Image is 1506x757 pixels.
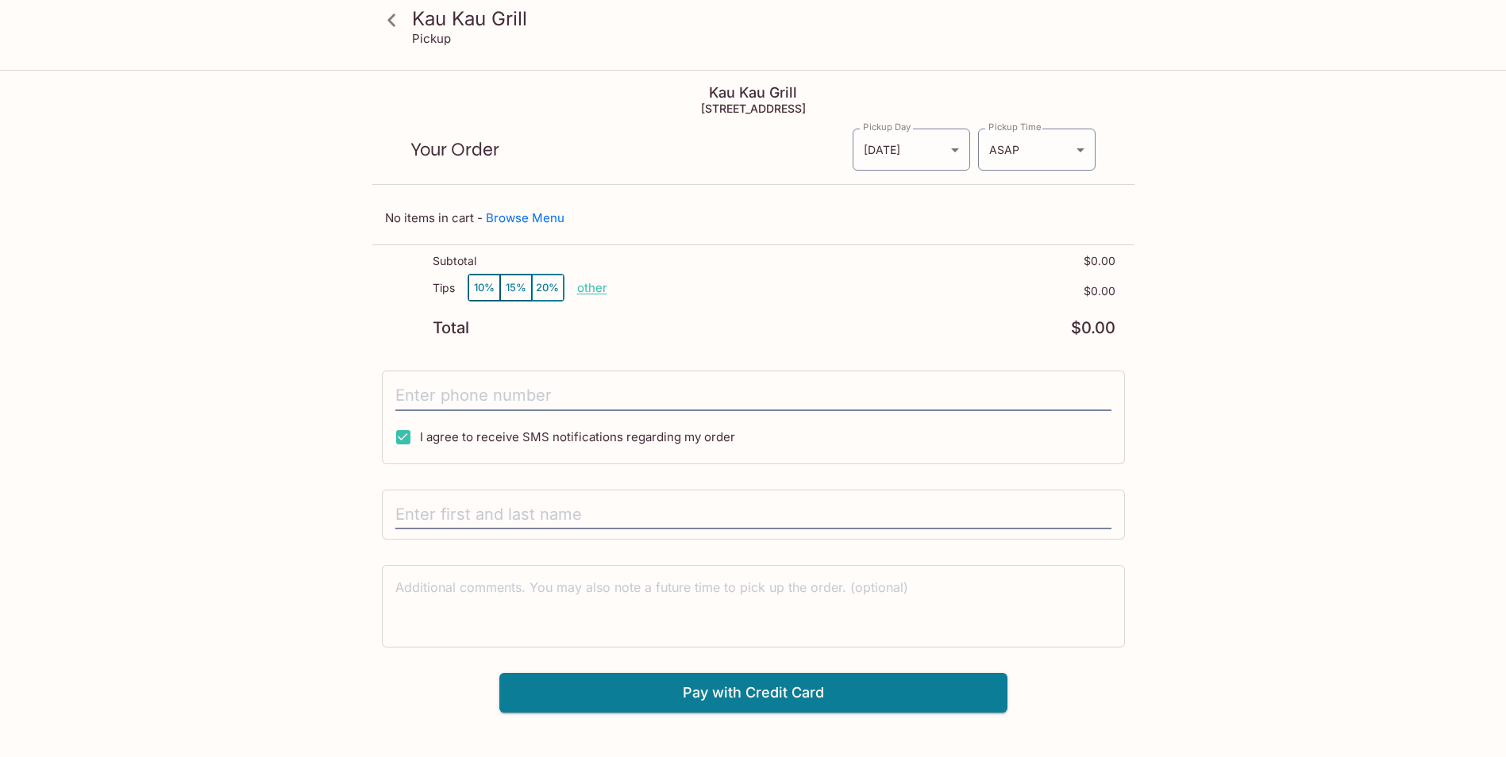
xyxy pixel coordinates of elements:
p: Your Order [410,142,852,157]
h5: [STREET_ADDRESS] [372,102,1134,115]
p: No items in cart - [385,210,1122,225]
input: Enter first and last name [395,500,1111,530]
p: Tips [433,282,455,294]
button: Pay with Credit Card [499,673,1007,713]
h3: Kau Kau Grill [412,6,1122,31]
label: Pickup Time [988,121,1042,133]
button: 15% [500,275,532,301]
p: $0.00 [1071,321,1115,336]
p: Pickup [412,31,451,46]
p: $0.00 [607,285,1115,298]
h4: Kau Kau Grill [372,84,1134,102]
p: Total [433,321,469,336]
button: other [577,280,607,295]
p: $0.00 [1084,255,1115,267]
div: ASAP [978,129,1096,171]
p: Subtotal [433,255,476,267]
button: 20% [532,275,564,301]
input: Enter phone number [395,381,1111,411]
a: Browse Menu [486,210,564,225]
button: 10% [468,275,500,301]
span: I agree to receive SMS notifications regarding my order [420,429,735,444]
label: Pickup Day [863,121,911,133]
div: [DATE] [853,129,970,171]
